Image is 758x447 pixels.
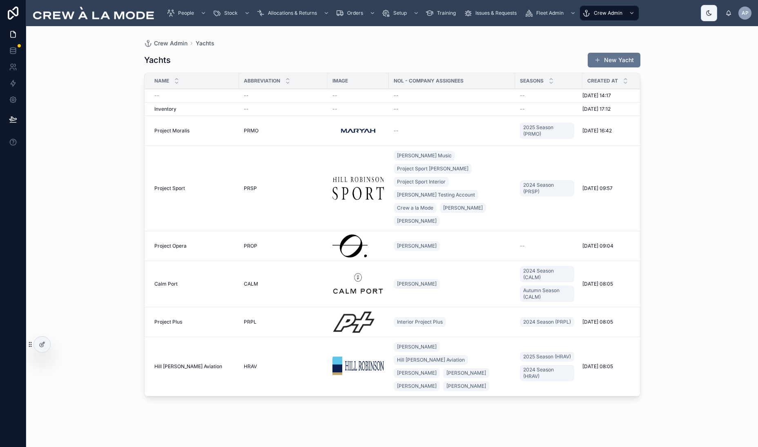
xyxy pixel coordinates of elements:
[523,287,571,300] span: Autumn Season (CALM)
[520,365,574,381] a: 2024 Season (HRAV)
[332,235,368,257] img: OPERA-LOGO.png
[394,127,399,134] span: --
[443,381,489,391] a: [PERSON_NAME]
[397,319,443,325] span: Interior Project Plus
[244,92,249,99] span: --
[423,6,461,20] a: Training
[580,6,639,20] a: Crew Admin
[347,10,363,16] span: Orders
[178,10,194,16] span: People
[394,151,455,161] a: [PERSON_NAME] Music
[397,165,468,172] span: Project Sport [PERSON_NAME]
[520,92,525,99] span: --
[523,353,571,360] span: 2025 Season (HRAV)
[582,106,611,112] span: [DATE] 17:12
[332,92,337,99] span: --
[332,119,384,142] img: MaryahLogo.png
[397,192,475,198] span: [PERSON_NAME] Testing Account
[394,342,440,352] a: [PERSON_NAME]
[522,6,580,20] a: Fleet Admin
[394,164,472,174] a: Project Sport [PERSON_NAME]
[332,177,384,200] img: Black.png
[244,363,257,370] span: HRAV
[332,273,384,295] img: CalmPort.JPG
[164,6,210,20] a: People
[394,279,440,289] a: [PERSON_NAME]
[154,127,189,134] span: Project Moralis
[397,281,437,287] span: [PERSON_NAME]
[394,317,446,327] a: Interior Project Plus
[582,127,612,134] span: [DATE] 16:42
[244,106,249,112] span: --
[520,266,574,282] a: 2024 Season (CALM)
[397,243,437,249] span: [PERSON_NAME]
[394,177,449,187] a: Project Sport Interior
[144,54,171,66] h1: Yachts
[440,203,486,213] a: [PERSON_NAME]
[437,10,456,16] span: Training
[379,6,423,20] a: Setup
[475,10,517,16] span: Issues & Requests
[446,370,486,376] span: [PERSON_NAME]
[582,281,613,287] span: [DATE] 08:05
[154,106,176,112] span: Inventory
[33,7,154,20] img: App logo
[244,185,257,192] span: PRSP
[397,344,437,350] span: [PERSON_NAME]
[394,190,478,200] a: [PERSON_NAME] Testing Account
[397,205,433,211] span: Crew a la Mode
[582,363,613,370] span: [DATE] 08:05
[520,317,574,327] a: 2024 Season (PRPL)
[154,281,178,287] span: Calm Port
[332,355,384,378] img: HillRobinson.JPG
[154,363,222,370] span: Hill [PERSON_NAME] Aviation
[397,218,437,224] span: [PERSON_NAME]
[394,381,440,391] a: [PERSON_NAME]
[333,6,379,20] a: Orders
[154,319,182,325] span: Project Plus
[523,319,571,325] span: 2024 Season (PRPL)
[244,281,258,287] span: CALM
[154,39,187,47] span: Crew Admin
[582,243,613,249] span: [DATE] 09:04
[154,78,169,84] span: Name
[520,106,525,112] span: --
[582,92,611,99] span: [DATE] 14:17
[443,368,489,378] a: [PERSON_NAME]
[394,368,440,378] a: [PERSON_NAME]
[582,319,613,325] span: [DATE] 08:05
[332,78,348,84] span: Image
[397,357,465,363] span: Hill [PERSON_NAME] Aviation
[397,370,437,376] span: [PERSON_NAME]
[446,383,486,389] span: [PERSON_NAME]
[523,124,571,137] span: 2025 Season (PRMO)
[210,6,254,20] a: Stock
[154,185,185,192] span: Project Sport
[461,6,522,20] a: Issues & Requests
[394,78,464,84] span: NOL - Company Assignees
[443,205,483,211] span: [PERSON_NAME]
[244,78,280,84] span: Abbreviation
[523,367,571,380] span: 2024 Season (HRAV)
[244,319,256,325] span: PRPL
[144,39,187,47] a: Crew Admin
[394,216,440,226] a: [PERSON_NAME]
[520,286,574,302] a: Autumn Season (CALM)
[196,39,214,47] a: Yachts
[154,92,159,99] span: --
[394,241,440,251] a: [PERSON_NAME]
[397,383,437,389] span: [PERSON_NAME]
[393,10,407,16] span: Setup
[523,182,571,195] span: 2024 Season (PRSP)
[394,106,399,112] span: --
[332,106,337,112] span: --
[224,10,238,16] span: Stock
[536,10,564,16] span: Fleet Admin
[520,352,574,362] a: 2025 Season (HRAV)
[268,10,317,16] span: Allocations & Returns
[161,4,725,22] div: scrollable content
[397,152,452,159] span: [PERSON_NAME] Music
[523,268,571,281] span: 2024 Season (CALM)
[520,123,574,139] a: 2025 Season (PRMO)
